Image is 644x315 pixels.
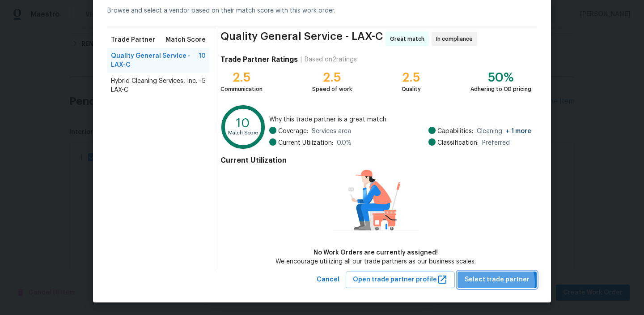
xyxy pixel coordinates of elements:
h4: Trade Partner Ratings [220,55,298,64]
button: Select trade partner [458,272,537,288]
div: Based on 2 ratings [305,55,357,64]
span: Services area [312,127,351,136]
span: Select trade partner [465,274,530,285]
span: + 1 more [506,128,531,134]
span: Cancel [317,274,339,285]
div: Communication [220,85,263,94]
div: Speed of work [312,85,352,94]
h4: Current Utilization [220,156,531,165]
span: Open trade partner profile [353,274,448,285]
span: Capabilities: [437,127,473,136]
text: 10 [236,117,250,129]
span: Trade Partner [111,35,155,44]
span: Match Score [165,35,206,44]
button: Open trade partner profile [346,272,455,288]
div: Adhering to OD pricing [470,85,531,94]
span: Quality General Service - LAX-C [111,52,199,69]
span: Current Utilization: [278,138,333,147]
button: Cancel [313,272,343,288]
text: Match Score [228,130,258,135]
span: Classification: [437,138,479,147]
div: We encourage utilizing all our trade partners as our business scales. [275,257,476,266]
div: 2.5 [220,73,263,82]
div: | [298,55,305,64]
span: Preferred [482,138,510,147]
span: 5 [202,77,206,95]
span: 0.0 % [337,138,352,147]
span: Hybrid Cleaning Services, Inc. - LAX-C [111,77,202,95]
span: In compliance [436,35,476,43]
div: Quality [402,85,421,94]
span: Cleaning [477,127,531,136]
span: 10 [199,52,206,69]
div: 2.5 [402,73,421,82]
span: Coverage: [278,127,308,136]
span: Quality General Service - LAX-C [220,32,383,46]
div: No Work Orders are currently assigned! [275,248,476,257]
div: 50% [470,73,531,82]
span: Great match [390,35,428,43]
div: 2.5 [312,73,352,82]
span: Why this trade partner is a great match: [269,115,531,124]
